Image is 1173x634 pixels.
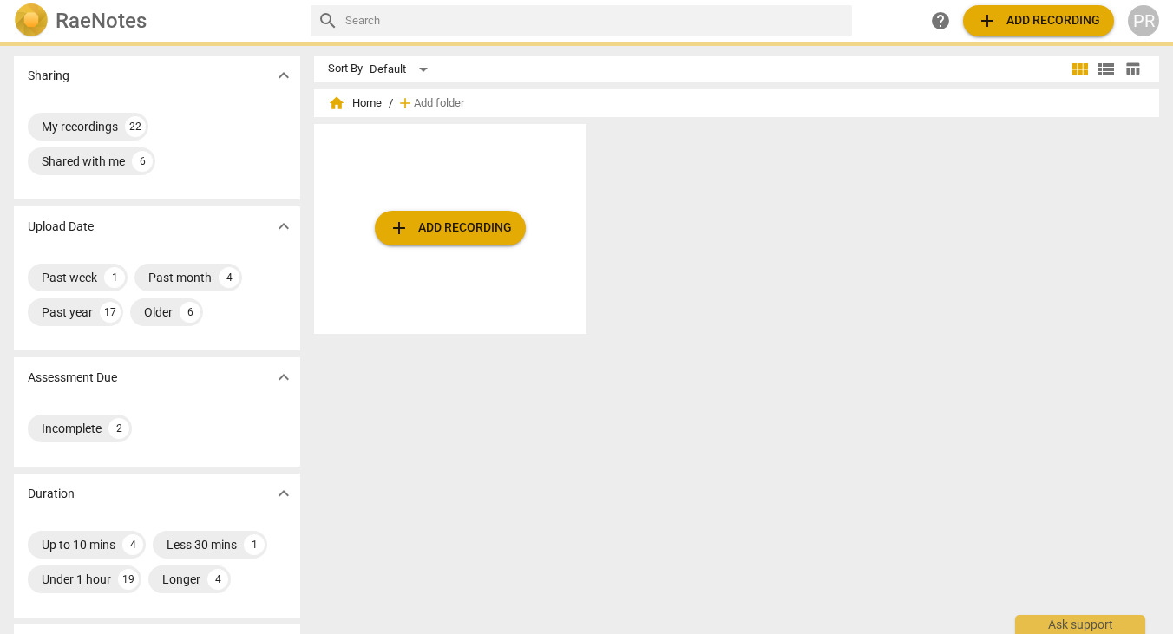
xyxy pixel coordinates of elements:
[1128,5,1159,36] button: PR
[1015,615,1145,634] div: Ask support
[42,571,111,588] div: Under 1 hour
[14,3,297,38] a: LogoRaeNotes
[273,483,294,504] span: expand_more
[28,218,94,236] p: Upload Date
[56,9,147,33] h2: RaeNotes
[244,534,265,555] div: 1
[42,269,97,286] div: Past week
[273,216,294,237] span: expand_more
[318,10,338,31] span: search
[42,153,125,170] div: Shared with me
[328,62,363,75] div: Sort By
[414,97,464,110] span: Add folder
[345,7,845,35] input: Search
[271,480,297,507] button: Show more
[375,211,526,245] button: Upload
[100,302,121,323] div: 17
[930,10,951,31] span: help
[42,420,102,437] div: Incomplete
[273,367,294,388] span: expand_more
[1096,59,1117,80] span: view_list
[977,10,998,31] span: add
[207,569,228,590] div: 4
[271,364,297,390] button: Show more
[396,95,414,112] span: add
[42,536,115,553] div: Up to 10 mins
[162,571,200,588] div: Longer
[1119,56,1145,82] button: Table view
[271,213,297,239] button: Show more
[963,5,1114,36] button: Upload
[132,151,153,172] div: 6
[28,67,69,85] p: Sharing
[219,267,239,288] div: 4
[14,3,49,38] img: Logo
[389,97,393,110] span: /
[370,56,434,83] div: Default
[328,95,382,112] span: Home
[28,485,75,503] p: Duration
[1093,56,1119,82] button: List view
[104,267,125,288] div: 1
[122,534,143,555] div: 4
[125,116,146,137] div: 22
[148,269,212,286] div: Past month
[389,218,410,239] span: add
[328,95,345,112] span: home
[28,369,117,387] p: Assessment Due
[1067,56,1093,82] button: Tile view
[271,62,297,88] button: Show more
[144,304,173,321] div: Older
[118,569,139,590] div: 19
[180,302,200,323] div: 6
[389,218,512,239] span: Add recording
[273,65,294,86] span: expand_more
[925,5,956,36] a: Help
[167,536,237,553] div: Less 30 mins
[42,118,118,135] div: My recordings
[1070,59,1091,80] span: view_module
[1124,61,1141,77] span: table_chart
[42,304,93,321] div: Past year
[108,418,129,439] div: 2
[977,10,1100,31] span: Add recording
